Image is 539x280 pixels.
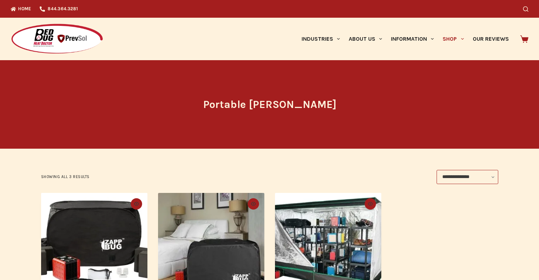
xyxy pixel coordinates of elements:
[11,23,103,55] img: Prevsol/Bed Bug Heat Doctor
[387,18,438,60] a: Information
[248,198,259,210] button: Quick view toggle
[365,198,376,210] button: Quick view toggle
[468,18,513,60] a: Our Reviews
[523,6,528,12] button: Search
[131,198,142,210] button: Quick view toggle
[344,18,386,60] a: About Us
[437,170,498,184] select: Shop order
[438,18,468,60] a: Shop
[137,97,403,113] h1: Portable [PERSON_NAME]
[297,18,344,60] a: Industries
[297,18,513,60] nav: Primary
[41,174,90,180] p: Showing all 3 results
